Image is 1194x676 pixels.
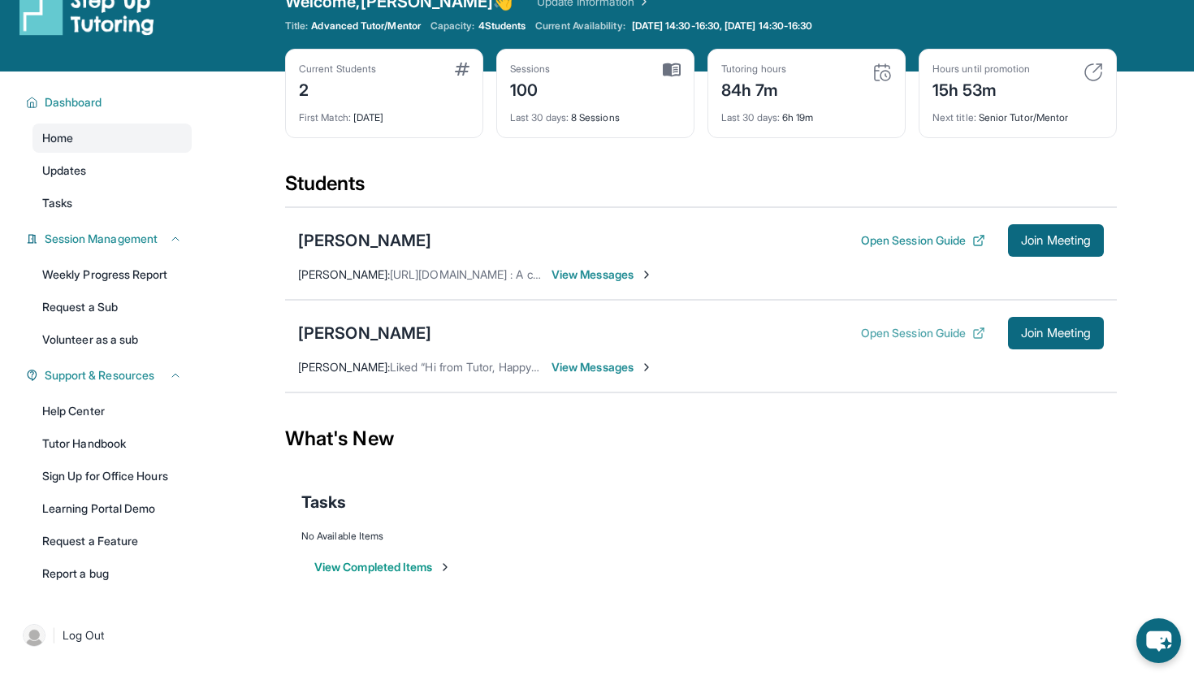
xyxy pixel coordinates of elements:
button: Dashboard [38,94,182,110]
div: What's New [285,403,1117,474]
span: View Messages [552,266,653,283]
span: Last 30 days : [510,111,569,123]
div: [DATE] [299,102,469,124]
div: 8 Sessions [510,102,681,124]
span: Capacity: [430,19,475,32]
div: No Available Items [301,530,1101,543]
span: Next title : [932,111,976,123]
span: Advanced Tutor/Mentor [311,19,420,32]
div: Hours until promotion [932,63,1030,76]
div: Senior Tutor/Mentor [932,102,1103,124]
div: 100 [510,76,551,102]
a: Home [32,123,192,153]
a: Learning Portal Demo [32,494,192,523]
span: Liked “Hi from Tutor, Happy [DATE] to you. Looking forward to [DATE] session. See [PERSON_NAME] s... [390,360,1137,374]
span: Last 30 days : [721,111,780,123]
span: First Match : [299,111,351,123]
div: Tutoring hours [721,63,786,76]
img: card [872,63,892,82]
button: Open Session Guide [861,232,985,249]
div: 6h 19m [721,102,892,124]
img: user-img [23,624,45,647]
span: [PERSON_NAME] : [298,360,390,374]
img: card [663,63,681,77]
span: Tasks [301,491,346,513]
button: View Completed Items [314,559,452,575]
button: Session Management [38,231,182,247]
span: Log Out [63,627,105,643]
button: Support & Resources [38,367,182,383]
span: 4 Students [478,19,526,32]
button: Join Meeting [1008,317,1104,349]
img: Chevron-Right [640,361,653,374]
button: Open Session Guide [861,325,985,341]
a: Sign Up for Office Hours [32,461,192,491]
div: 84h 7m [721,76,786,102]
span: [URL][DOMAIN_NAME] : A community of Social and Emotional Learning Games for Cailey to resource an... [390,267,954,281]
img: Chevron-Right [640,268,653,281]
div: 2 [299,76,376,102]
div: Current Students [299,63,376,76]
a: Tutor Handbook [32,429,192,458]
a: Report a bug [32,559,192,588]
span: Tasks [42,195,72,211]
span: Session Management [45,231,158,247]
span: [PERSON_NAME] : [298,267,390,281]
a: Weekly Progress Report [32,260,192,289]
div: Students [285,171,1117,206]
span: Dashboard [45,94,102,110]
div: Sessions [510,63,551,76]
a: Updates [32,156,192,185]
span: Updates [42,162,87,179]
img: card [455,63,469,76]
div: [PERSON_NAME] [298,229,431,252]
span: View Messages [552,359,653,375]
span: Join Meeting [1021,236,1091,245]
span: Support & Resources [45,367,154,383]
span: [DATE] 14:30-16:30, [DATE] 14:30-16:30 [632,19,813,32]
img: card [1084,63,1103,82]
a: Tasks [32,188,192,218]
button: chat-button [1136,618,1181,663]
span: Home [42,130,73,146]
span: Current Availability: [535,19,625,32]
span: Join Meeting [1021,328,1091,338]
div: [PERSON_NAME] [298,322,431,344]
span: | [52,626,56,645]
button: Join Meeting [1008,224,1104,257]
a: [DATE] 14:30-16:30, [DATE] 14:30-16:30 [629,19,816,32]
a: Help Center [32,396,192,426]
a: Volunteer as a sub [32,325,192,354]
div: 15h 53m [932,76,1030,102]
span: Title: [285,19,308,32]
a: Request a Feature [32,526,192,556]
a: Request a Sub [32,292,192,322]
a: |Log Out [16,617,192,653]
